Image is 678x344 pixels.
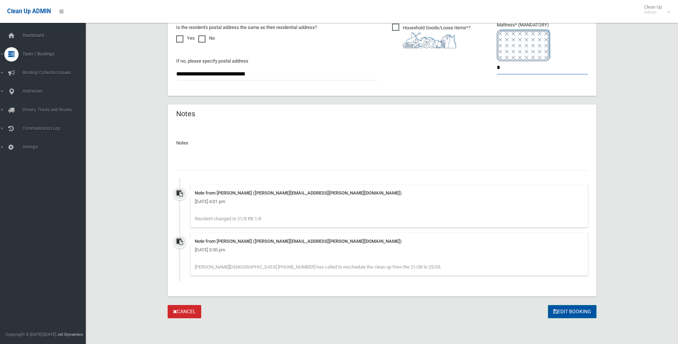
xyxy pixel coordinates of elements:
[548,305,597,318] button: Edit Booking
[497,29,550,61] img: e7408bece873d2c1783593a074e5cb2f.png
[176,23,317,32] label: Is the resident's postal address the same as their residential address?
[20,107,91,112] span: Drivers, Trucks and Routes
[195,197,584,206] div: [DATE] 4:01 pm
[392,24,470,48] span: Household Goods/Loose Items*
[6,332,56,337] span: Copyright © [DATE]-[DATE]
[168,305,201,318] a: Cancel
[195,237,584,246] div: Note from [PERSON_NAME] ([PERSON_NAME][EMAIL_ADDRESS][PERSON_NAME][DOMAIN_NAME])
[20,89,91,94] span: Addresses
[195,246,584,254] div: [DATE] 3:30 pm
[20,126,91,131] span: Communication Log
[7,8,51,15] span: Clean Up ADMIN
[403,32,456,48] img: b13cc3517677393f34c0a387616ef184.png
[198,34,215,43] label: No
[20,51,91,56] span: Tasks / Bookings
[640,4,669,15] span: Clean Up
[195,264,441,270] span: [PERSON_NAME][DEMOGRAPHIC_DATA] [PHONE_NUMBER] has called to reschedule the clean up from the 21/...
[20,70,91,75] span: Booking Collection Issues
[403,25,470,48] i: ?
[195,216,261,221] span: Resident changed to 21/8 RB 1/8
[497,22,588,61] span: Mattress* (MANDATORY)
[168,107,204,121] header: Notes
[195,189,584,197] div: Note from [PERSON_NAME] ([PERSON_NAME][EMAIL_ADDRESS][PERSON_NAME][DOMAIN_NAME])
[176,34,195,43] label: Yes
[57,332,83,337] strong: Jet Dynamics
[176,57,248,65] label: If no, please specify postal address
[176,139,588,147] p: Notes
[644,10,662,15] small: Admin
[20,33,91,38] span: Dashboard
[20,144,91,149] span: Settings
